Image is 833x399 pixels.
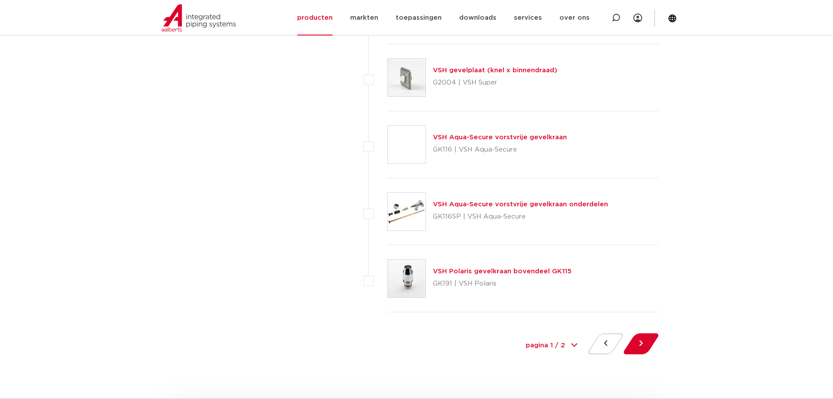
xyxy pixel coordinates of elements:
[433,143,567,157] p: GK116 | VSH Aqua-Secure
[388,59,425,96] img: Thumbnail for VSH gevelplaat (knel x binnendraad)
[388,260,425,297] img: Thumbnail for VSH Polaris gevelkraan bovendeel GK115
[433,67,557,74] a: VSH gevelplaat (knel x binnendraad)
[433,76,557,90] p: G2004 | VSH Super
[433,134,567,141] a: VSH Aqua-Secure vorstvrije gevelkraan
[388,126,425,163] img: Thumbnail for VSH Aqua-Secure vorstvrije gevelkraan
[433,277,572,291] p: GK191 | VSH Polaris
[433,210,608,224] p: GK116SP | VSH Aqua-Secure
[433,268,572,275] a: VSH Polaris gevelkraan bovendeel GK115
[433,201,608,208] a: VSH Aqua-Secure vorstvrije gevelkraan onderdelen
[388,193,425,230] img: Thumbnail for VSH Aqua-Secure vorstvrije gevelkraan onderdelen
